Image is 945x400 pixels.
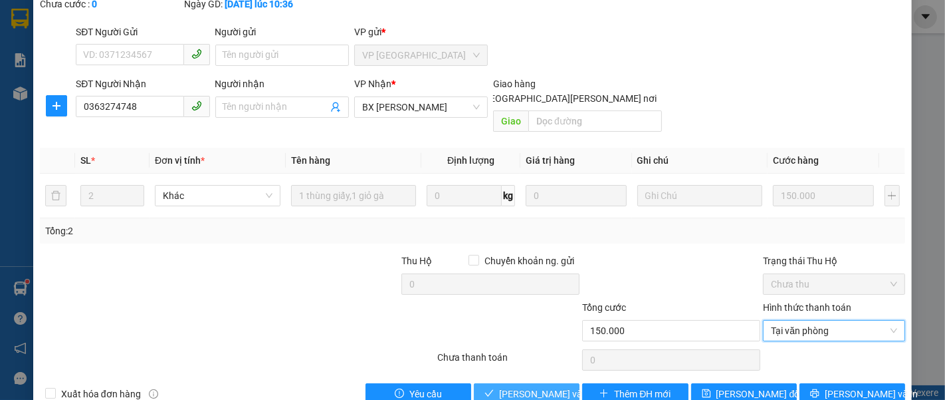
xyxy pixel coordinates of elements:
[291,185,417,206] input: VD: Bàn, Ghế
[163,186,272,206] span: Khác
[215,77,349,91] div: Người nhận
[526,155,575,166] span: Giá trị hàng
[437,350,581,373] div: Chưa thanh toán
[475,91,662,106] span: [GEOGRAPHIC_DATA][PERSON_NAME] nơi
[46,95,67,116] button: plus
[362,97,480,117] span: BX PHÚ YÊN
[493,110,528,132] span: Giao
[149,389,158,399] span: info-circle
[45,185,66,206] button: delete
[810,389,819,399] span: printer
[354,79,391,89] span: VP Nhận
[362,45,480,65] span: VP ĐẮK LẮK
[401,256,432,266] span: Thu Hộ
[155,155,205,166] span: Đơn vị tính
[771,321,897,341] span: Tại văn phòng
[599,389,609,399] span: plus
[354,25,488,39] div: VP gửi
[526,185,626,206] input: 0
[47,100,66,111] span: plus
[493,79,536,89] span: Giao hàng
[330,102,341,112] span: user-add
[215,25,349,39] div: Người gửi
[632,148,768,174] th: Ghi chú
[528,110,662,132] input: Dọc đường
[763,302,851,313] label: Hình thức thanh toán
[191,100,202,111] span: phone
[479,254,579,268] span: Chuyển khoản ng. gửi
[637,185,763,206] input: Ghi Chú
[80,155,91,166] span: SL
[484,389,494,399] span: check
[45,224,366,238] div: Tổng: 2
[191,49,202,59] span: phone
[76,77,209,91] div: SĐT Người Nhận
[502,185,515,206] span: kg
[773,185,873,206] input: 0
[771,274,897,294] span: Chưa thu
[702,389,711,399] span: save
[447,155,494,166] span: Định lượng
[291,155,330,166] span: Tên hàng
[395,389,404,399] span: exclamation-circle
[763,254,905,268] div: Trạng thái Thu Hộ
[773,155,819,166] span: Cước hàng
[885,185,900,206] button: plus
[76,25,209,39] div: SĐT Người Gửi
[582,302,626,313] span: Tổng cước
